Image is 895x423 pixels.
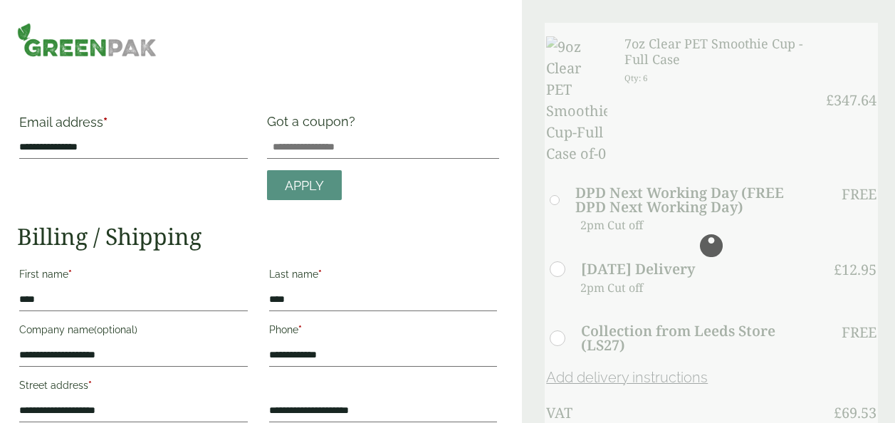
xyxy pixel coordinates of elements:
label: Last name [269,264,498,288]
h2: Billing / Shipping [17,223,499,250]
span: Apply [285,178,324,194]
label: Phone [269,320,498,344]
label: First name [19,264,248,288]
abbr: required [88,380,92,391]
abbr: required [318,268,322,280]
label: Street address [19,375,248,399]
abbr: required [68,268,72,280]
label: Company name [19,320,248,344]
abbr: required [103,115,108,130]
span: (optional) [94,324,137,335]
label: Got a coupon? [267,114,361,136]
abbr: required [298,324,302,335]
img: GreenPak Supplies [17,23,157,57]
label: Email address [19,116,248,136]
a: Apply [267,170,342,201]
